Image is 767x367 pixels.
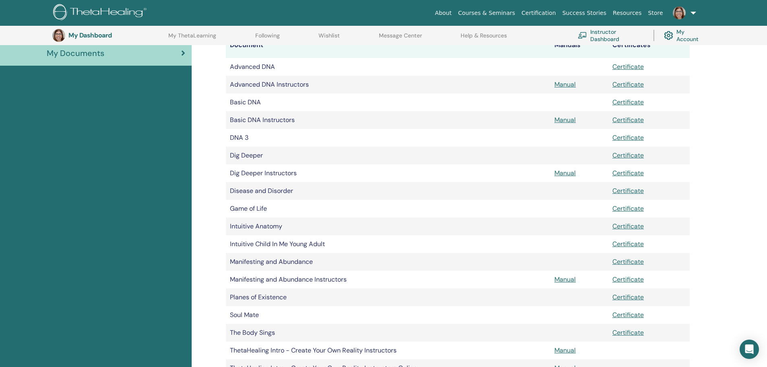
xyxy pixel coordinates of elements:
[226,271,550,288] td: Manifesting and Abundance Instructors
[318,32,340,45] a: Wishlist
[612,240,644,248] a: Certificate
[68,31,149,39] h3: My Dashboard
[226,32,550,58] th: Document
[226,111,550,129] td: Basic DNA Instructors
[608,32,690,58] th: Certificates
[226,288,550,306] td: Planes of Existence
[226,76,550,93] td: Advanced DNA Instructors
[612,116,644,124] a: Certificate
[554,346,576,355] a: Manual
[578,32,587,39] img: chalkboard-teacher.svg
[226,200,550,218] td: Game of Life
[612,133,644,142] a: Certificate
[740,340,759,359] div: Open Intercom Messenger
[612,98,644,106] a: Certificate
[226,129,550,147] td: DNA 3
[379,32,422,45] a: Message Center
[578,27,644,44] a: Instructor Dashboard
[226,342,550,359] td: ThetaHealing Intro - Create Your Own Reality Instructors
[612,169,644,177] a: Certificate
[455,6,519,21] a: Courses & Seminars
[168,32,216,45] a: My ThetaLearning
[226,182,550,200] td: Disease and Disorder
[612,187,644,195] a: Certificate
[226,58,550,76] td: Advanced DNA
[554,275,576,284] a: Manual
[612,80,644,89] a: Certificate
[53,4,149,22] img: logo.png
[664,29,673,42] img: cog.svg
[645,6,666,21] a: Store
[612,328,644,337] a: Certificate
[559,6,610,21] a: Success Stories
[673,6,686,19] img: default.jpg
[226,218,550,235] td: Intuitive Anatomy
[612,293,644,301] a: Certificate
[612,275,644,284] a: Certificate
[610,6,645,21] a: Resources
[226,306,550,324] td: Soul Mate
[612,311,644,319] a: Certificate
[226,147,550,164] td: Dig Deeper
[554,116,576,124] a: Manual
[461,32,507,45] a: Help & Resources
[612,151,644,160] a: Certificate
[612,257,644,266] a: Certificate
[226,164,550,182] td: Dig Deeper Instructors
[612,62,644,71] a: Certificate
[226,253,550,271] td: Manifesting and Abundance
[518,6,559,21] a: Certification
[554,80,576,89] a: Manual
[47,47,104,59] span: My Documents
[226,324,550,342] td: The Body Sings
[612,204,644,213] a: Certificate
[226,93,550,111] td: Basic DNA
[255,32,280,45] a: Following
[226,235,550,253] td: Intuitive Child In Me Young Adult
[550,32,608,58] th: Manuals
[52,29,65,42] img: default.jpg
[612,222,644,230] a: Certificate
[554,169,576,177] a: Manual
[432,6,455,21] a: About
[664,27,707,44] a: My Account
